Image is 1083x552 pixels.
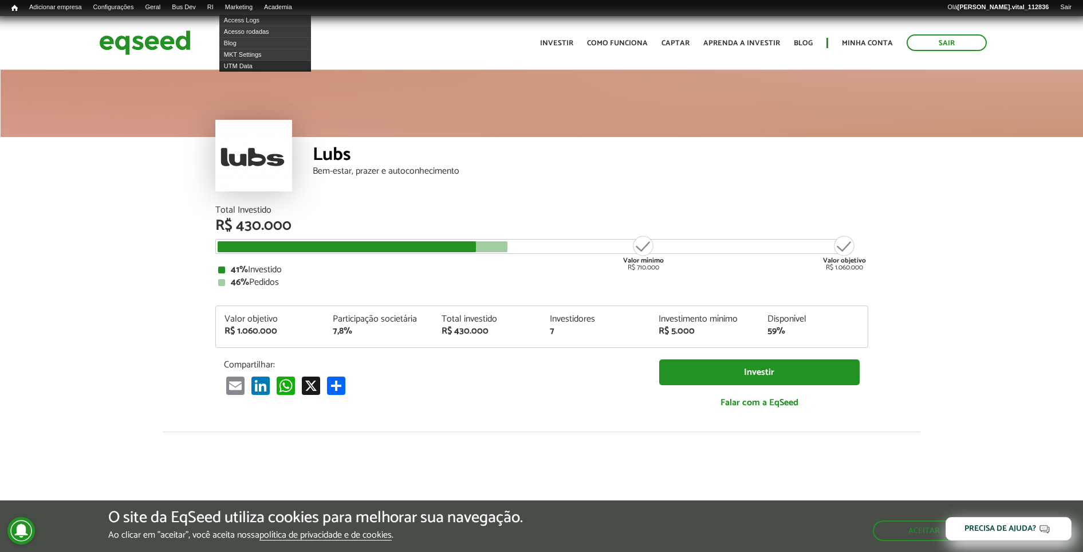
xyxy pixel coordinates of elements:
a: Marketing [219,3,258,12]
p: Ao clicar em "aceitar", você aceita nossa . [108,530,523,541]
strong: 41% [231,262,248,277]
a: Investir [659,359,860,385]
a: Compartilhar [325,376,348,395]
div: Investimento mínimo [659,315,750,324]
a: Blog [794,40,813,47]
a: Sair [907,34,987,51]
a: Sair [1054,3,1077,12]
div: Disponível [767,315,859,324]
div: Valor objetivo [225,315,316,324]
img: EqSeed [99,28,191,58]
div: 59% [767,327,859,336]
div: R$ 430.000 [215,218,868,233]
strong: [PERSON_NAME].vital_112836 [958,3,1049,10]
a: Falar com a EqSeed [659,391,860,414]
div: Investidores [550,315,641,324]
div: Lubs [313,146,868,167]
div: Participação societária [333,315,424,324]
div: R$ 1.060.000 [225,327,316,336]
div: R$ 5.000 [659,327,750,336]
a: Como funciona [587,40,648,47]
div: Total Investido [215,206,868,215]
strong: 46% [231,275,249,290]
a: política de privacidade e de cookies [259,531,392,541]
a: Minha conta [842,40,893,47]
a: Olá[PERSON_NAME].vital_112836 [942,3,1054,12]
div: 7 [550,327,641,336]
a: RI [202,3,219,12]
strong: Valor objetivo [823,255,866,266]
a: Geral [139,3,166,12]
a: Captar [661,40,690,47]
a: Email [224,376,247,395]
div: Bem-estar, prazer e autoconhecimento [313,167,868,176]
div: Investido [218,265,865,275]
a: Investir [540,40,573,47]
a: X [300,376,322,395]
a: Adicionar empresa [23,3,88,12]
div: 7,8% [333,327,424,336]
p: Compartilhar: [224,359,642,370]
div: R$ 430.000 [442,327,533,336]
button: Aceitar [873,520,975,541]
a: WhatsApp [274,376,297,395]
div: R$ 1.060.000 [823,234,866,271]
a: Access Logs [219,14,311,26]
a: Aprenda a investir [703,40,780,47]
strong: Valor mínimo [623,255,664,266]
a: Academia [258,3,298,12]
a: LinkedIn [249,376,272,395]
a: Bus Dev [166,3,202,12]
h5: O site da EqSeed utiliza cookies para melhorar sua navegação. [108,509,523,527]
div: Total investido [442,315,533,324]
a: Início [6,3,23,14]
div: Pedidos [218,278,865,287]
a: Configurações [88,3,140,12]
span: Início [11,4,18,12]
div: R$ 710.000 [622,234,665,271]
